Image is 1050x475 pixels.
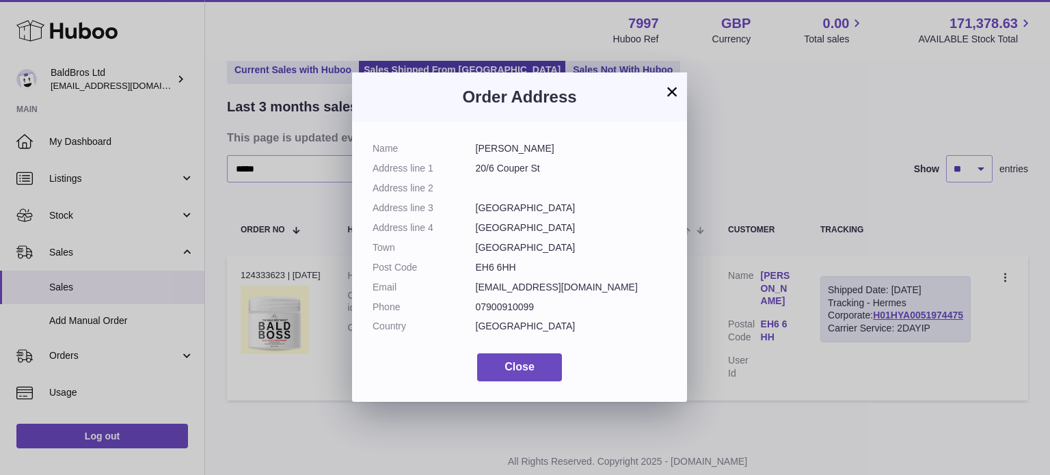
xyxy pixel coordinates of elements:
span: Close [504,361,535,372]
dt: Address line 1 [373,162,476,175]
dd: [EMAIL_ADDRESS][DOMAIN_NAME] [476,281,667,294]
button: × [664,83,680,100]
dt: Address line 2 [373,182,476,195]
dd: EH6 6HH [476,261,667,274]
h3: Order Address [373,86,667,108]
dd: [GEOGRAPHIC_DATA] [476,202,667,215]
dd: [GEOGRAPHIC_DATA] [476,221,667,234]
dd: [PERSON_NAME] [476,142,667,155]
dt: Town [373,241,476,254]
dt: Address line 4 [373,221,476,234]
dt: Phone [373,301,476,314]
dd: 07900910099 [476,301,667,314]
dd: [GEOGRAPHIC_DATA] [476,320,667,333]
dt: Country [373,320,476,333]
dd: [GEOGRAPHIC_DATA] [476,241,667,254]
dt: Name [373,142,476,155]
dt: Post Code [373,261,476,274]
dd: 20/6 Couper St [476,162,667,175]
dt: Email [373,281,476,294]
dt: Address line 3 [373,202,476,215]
button: Close [477,353,562,381]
